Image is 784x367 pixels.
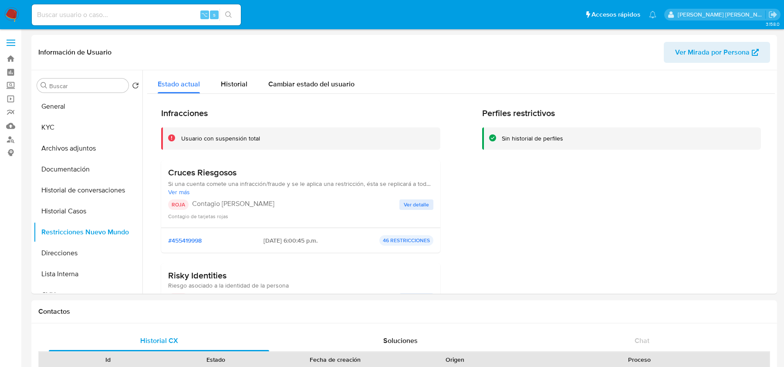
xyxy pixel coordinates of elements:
button: Archivos adjuntos [34,138,142,159]
button: Restricciones Nuevo Mundo [34,222,142,243]
div: Estado [168,355,263,364]
button: Documentación [34,159,142,180]
span: Chat [635,336,649,346]
span: Accesos rápidos [591,10,640,19]
button: Lista Interna [34,264,142,285]
div: Fecha de creación [276,355,395,364]
button: Buscar [41,82,47,89]
button: KYC [34,117,142,138]
button: General [34,96,142,117]
button: Volver al orden por defecto [132,82,139,92]
span: ⌥ [201,10,208,19]
input: Buscar [49,82,125,90]
h1: Información de Usuario [38,48,112,57]
button: CVU [34,285,142,305]
div: Proceso [515,355,764,364]
span: Soluciones [383,336,418,346]
p: magali.barcan@mercadolibre.com [678,10,766,19]
button: search-icon [220,9,237,21]
button: Direcciones [34,243,142,264]
a: Salir [768,10,777,19]
button: Historial de conversaciones [34,180,142,201]
span: Ver Mirada por Persona [675,42,750,63]
div: Id [60,355,155,364]
div: Origen [407,355,503,364]
button: Historial Casos [34,201,142,222]
h1: Contactos [38,307,770,316]
span: s [213,10,216,19]
button: Ver Mirada por Persona [664,42,770,63]
span: Historial CX [140,336,178,346]
input: Buscar usuario o caso... [32,9,241,21]
a: Notificaciones [649,11,656,18]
